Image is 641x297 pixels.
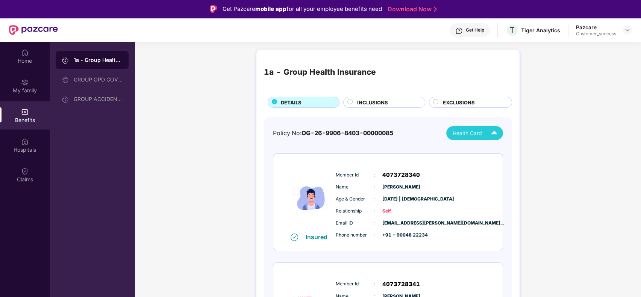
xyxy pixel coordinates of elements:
span: : [373,231,375,240]
div: Customer_success [576,31,616,37]
span: Age & Gender [336,196,373,203]
div: Get Help [466,27,484,33]
strong: mobile app [255,5,286,12]
img: svg+xml;base64,PHN2ZyB3aWR0aD0iMjAiIGhlaWdodD0iMjAiIHZpZXdCb3g9IjAgMCAyMCAyMCIgZmlsbD0ibm9uZSIgeG... [21,78,29,86]
span: : [373,207,375,216]
span: [EMAIL_ADDRESS][PERSON_NAME][DOMAIN_NAME]... [382,220,420,227]
span: 4073728340 [382,170,420,179]
img: svg+xml;base64,PHN2ZyB3aWR0aD0iMjAiIGhlaWdodD0iMjAiIHZpZXdCb3g9IjAgMCAyMCAyMCIgZmlsbD0ibm9uZSIgeG... [62,96,69,103]
span: 4073728341 [382,280,420,289]
img: svg+xml;base64,PHN2ZyBpZD0iSGVscC0zMngzMiIgeG1sbnM9Imh0dHA6Ly93d3cudzMub3JnLzIwMDAvc3ZnIiB3aWR0aD... [455,27,463,35]
img: icon [289,163,334,233]
span: Member Id [336,172,373,179]
span: Health Card [453,129,482,137]
span: [PERSON_NAME] [382,184,420,191]
div: GROUP OPD COVER [74,77,123,83]
span: +91 - 90048 22234 [382,232,420,239]
img: Icuh8uwCUCF+XjCZyLQsAKiDCM9HiE6CMYmKQaPGkZKaA32CAAACiQcFBJY0IsAAAAASUVORK5CYII= [488,127,501,140]
div: Pazcare [576,24,616,31]
span: : [373,195,375,204]
span: Relationship [336,208,373,215]
span: T [510,26,515,35]
span: [DATE] | [DEMOGRAPHIC_DATA] [382,196,420,203]
img: svg+xml;base64,PHN2ZyBpZD0iSG9tZSIgeG1sbnM9Imh0dHA6Ly93d3cudzMub3JnLzIwMDAvc3ZnIiB3aWR0aD0iMjAiIG... [21,49,29,56]
img: svg+xml;base64,PHN2ZyBpZD0iSG9zcGl0YWxzIiB4bWxucz0iaHR0cDovL3d3dy53My5vcmcvMjAwMC9zdmciIHdpZHRoPS... [21,138,29,145]
span: EXCLUSIONS [443,99,475,106]
img: svg+xml;base64,PHN2ZyBpZD0iQ2xhaW0iIHhtbG5zPSJodHRwOi8vd3d3LnczLm9yZy8yMDAwL3N2ZyIgd2lkdGg9IjIwIi... [21,167,29,175]
span: Phone number [336,232,373,239]
img: svg+xml;base64,PHN2ZyB3aWR0aD0iMjAiIGhlaWdodD0iMjAiIHZpZXdCb3g9IjAgMCAyMCAyMCIgZmlsbD0ibm9uZSIgeG... [62,76,69,84]
div: GROUP ACCIDENTAL INSURANCE [74,96,123,102]
span: : [373,183,375,191]
img: Stroke [434,5,437,13]
div: Tiger Analytics [521,27,560,34]
a: Download Now [388,5,435,13]
div: 1a - Group Health Insurance [264,66,376,78]
img: Logo [210,5,217,13]
div: Policy No: [273,128,393,138]
span: : [373,219,375,228]
img: svg+xml;base64,PHN2ZyB3aWR0aD0iMjAiIGhlaWdodD0iMjAiIHZpZXdCb3g9IjAgMCAyMCAyMCIgZmlsbD0ibm9uZSIgeG... [62,57,69,64]
img: svg+xml;base64,PHN2ZyBpZD0iRHJvcGRvd24tMzJ4MzIiIHhtbG5zPSJodHRwOi8vd3d3LnczLm9yZy8yMDAwL3N2ZyIgd2... [624,27,630,33]
span: INCLUSIONS [357,99,388,106]
span: DETAILS [281,99,302,106]
span: : [373,171,375,179]
span: Member Id [336,280,373,288]
button: Health Card [446,126,503,140]
img: svg+xml;base64,PHN2ZyB4bWxucz0iaHR0cDovL3d3dy53My5vcmcvMjAwMC9zdmciIHdpZHRoPSIxNiIgaGVpZ2h0PSIxNi... [291,234,298,241]
span: Name [336,184,373,191]
div: 1a - Group Health Insurance [74,56,123,64]
span: Email ID [336,220,373,227]
span: Self [382,208,420,215]
span: : [373,280,375,288]
img: New Pazcare Logo [9,25,58,35]
img: svg+xml;base64,PHN2ZyBpZD0iQmVuZWZpdHMiIHhtbG5zPSJodHRwOi8vd3d3LnczLm9yZy8yMDAwL3N2ZyIgd2lkdGg9Ij... [21,108,29,116]
span: OG-26-9906-8403-00000085 [302,130,393,137]
div: Insured [306,233,332,241]
div: Get Pazcare for all your employee benefits need [223,5,382,14]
